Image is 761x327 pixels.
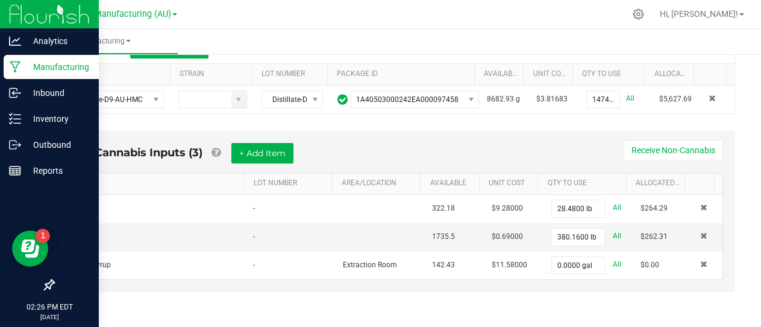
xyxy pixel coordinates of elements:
span: $0.69000 [492,232,523,241]
a: ITEMSortable [77,179,239,188]
span: - [253,232,255,241]
span: 1A40503000242EA000097458 [356,95,459,104]
span: g [516,95,520,103]
span: $9.28000 [492,204,523,212]
span: Non-Cannabis Inputs (3) [67,146,202,159]
inline-svg: Inbound [9,87,21,99]
p: Inventory [21,112,93,126]
a: ITEMSortable [64,69,165,79]
a: QTY TO USESortable [582,69,640,79]
a: STRAINSortable [180,69,247,79]
span: In Sync [337,92,348,107]
p: Manufacturing [21,60,93,74]
inline-svg: Analytics [9,35,21,47]
a: LOT NUMBERSortable [261,69,322,79]
span: $262.31 [640,232,668,241]
p: Outbound [21,138,93,152]
span: $5,627.69 [659,95,692,103]
iframe: Resource center unread badge [36,229,50,243]
p: Reports [21,163,93,178]
span: Hi, [PERSON_NAME]! [660,9,738,19]
a: Allocated CostSortable [654,69,689,79]
a: All [613,200,621,216]
inline-svg: Outbound [9,139,21,151]
span: - [253,204,255,212]
span: Manufacturing [29,36,178,46]
a: Unit CostSortable [489,179,533,188]
inline-svg: Inventory [9,113,21,125]
span: Distillate-D9-AU-HMC-8.14.2025 [262,91,307,108]
a: LOT NUMBERSortable [254,179,328,188]
a: All [626,90,634,107]
a: Sortable [695,179,710,188]
span: Distillate-D9-AU-HMC [63,91,148,108]
inline-svg: Manufacturing [9,61,21,73]
a: Sortable [703,69,722,79]
iframe: Resource center [12,230,48,267]
a: All [613,256,621,273]
p: 02:26 PM EDT [5,302,93,313]
a: QTY TO USESortable [548,179,622,188]
span: $264.29 [640,204,668,212]
a: AVAILABLESortable [430,179,475,188]
span: 322.18 [432,204,455,212]
p: Inbound [21,86,93,100]
span: $11.58000 [492,261,527,269]
button: + Add Item [231,143,293,163]
p: [DATE] [5,313,93,322]
span: Stash Manufacturing (AU) [69,9,171,19]
span: $0.00 [640,261,659,269]
a: Manufacturing [29,29,178,54]
span: 1735.5 [432,232,455,241]
button: Receive Non-Cannabis [624,140,723,160]
p: Analytics [21,34,93,48]
a: PACKAGE IDSortable [337,69,470,79]
inline-svg: Reports [9,165,21,177]
span: - [253,261,255,269]
div: Manage settings [631,8,646,20]
span: Extraction Room [343,261,397,269]
a: Allocated CostSortable [636,179,680,188]
a: Add Non-Cannabis items that were also consumed in the run (e.g. gloves and packaging); Also add N... [211,146,221,159]
span: 142.43 [432,261,455,269]
span: 8682.93 [487,95,514,103]
a: Unit CostSortable [533,69,568,79]
a: AVAILABLESortable [484,69,519,79]
a: All [613,228,621,244]
a: AREA/LOCATIONSortable [342,179,416,188]
span: $3.81683 [536,95,568,103]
